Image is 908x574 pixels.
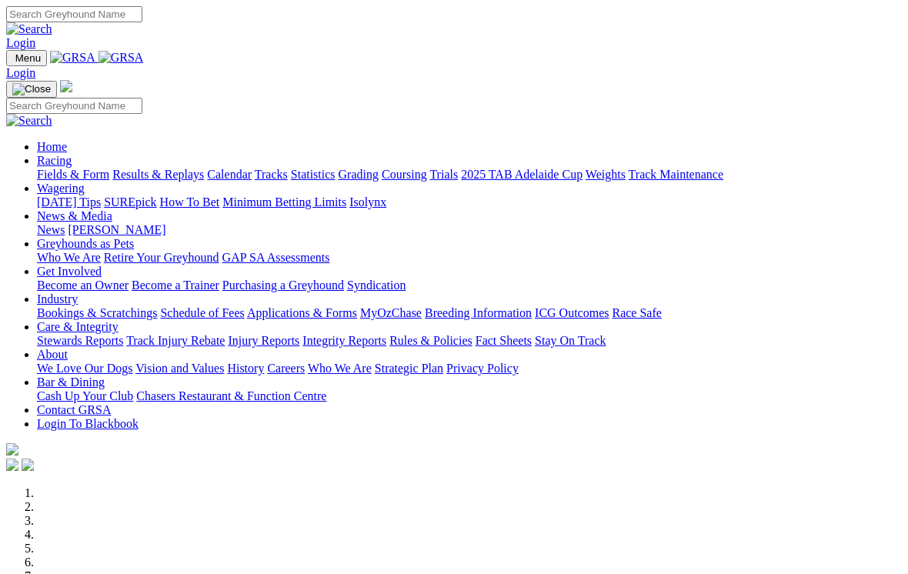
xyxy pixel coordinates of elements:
img: GRSA [50,51,95,65]
a: Tracks [255,168,288,181]
div: Bar & Dining [37,389,902,403]
a: Purchasing a Greyhound [222,279,344,292]
a: Fact Sheets [476,334,532,347]
a: Cash Up Your Club [37,389,133,402]
a: [PERSON_NAME] [68,223,165,236]
div: Racing [37,168,902,182]
a: ICG Outcomes [535,306,609,319]
a: Rules & Policies [389,334,472,347]
img: Close [12,83,51,95]
a: Breeding Information [425,306,532,319]
a: Login [6,36,35,49]
a: Wagering [37,182,85,195]
a: Strategic Plan [375,362,443,375]
a: How To Bet [160,195,220,209]
a: Statistics [291,168,335,181]
a: Trials [429,168,458,181]
a: Injury Reports [228,334,299,347]
a: Applications & Forms [247,306,357,319]
a: SUREpick [104,195,156,209]
a: Become an Owner [37,279,129,292]
a: Syndication [347,279,406,292]
a: Greyhounds as Pets [37,237,134,250]
a: Bar & Dining [37,375,105,389]
span: Menu [15,52,41,64]
a: Coursing [382,168,427,181]
div: About [37,362,902,375]
a: History [227,362,264,375]
a: Grading [339,168,379,181]
img: twitter.svg [22,459,34,471]
a: Contact GRSA [37,403,111,416]
a: Schedule of Fees [160,306,244,319]
input: Search [6,98,142,114]
a: Become a Trainer [132,279,219,292]
a: Results & Replays [112,168,204,181]
a: Care & Integrity [37,320,119,333]
a: MyOzChase [360,306,422,319]
a: Stewards Reports [37,334,123,347]
a: 2025 TAB Adelaide Cup [461,168,583,181]
a: Racing [37,154,72,167]
input: Search [6,6,142,22]
img: GRSA [98,51,144,65]
a: Industry [37,292,78,305]
div: Greyhounds as Pets [37,251,902,265]
div: News & Media [37,223,902,237]
button: Toggle navigation [6,50,47,66]
a: Weights [586,168,626,181]
a: Who We Are [308,362,372,375]
a: Who We Are [37,251,101,264]
a: Retire Your Greyhound [104,251,219,264]
a: Track Maintenance [629,168,723,181]
a: Privacy Policy [446,362,519,375]
img: logo-grsa-white.png [60,80,72,92]
a: News & Media [37,209,112,222]
a: Calendar [207,168,252,181]
a: Integrity Reports [302,334,386,347]
a: [DATE] Tips [37,195,101,209]
a: Fields & Form [37,168,109,181]
a: Bookings & Scratchings [37,306,157,319]
a: About [37,348,68,361]
a: Login To Blackbook [37,417,139,430]
button: Toggle navigation [6,81,57,98]
a: We Love Our Dogs [37,362,132,375]
a: Vision and Values [135,362,224,375]
a: Login [6,66,35,79]
div: Get Involved [37,279,902,292]
a: Race Safe [612,306,661,319]
a: News [37,223,65,236]
a: Chasers Restaurant & Function Centre [136,389,326,402]
img: Search [6,114,52,128]
a: GAP SA Assessments [222,251,330,264]
a: Get Involved [37,265,102,278]
img: Search [6,22,52,36]
img: logo-grsa-white.png [6,443,18,456]
div: Industry [37,306,902,320]
a: Home [37,140,67,153]
a: Minimum Betting Limits [222,195,346,209]
div: Wagering [37,195,902,209]
a: Isolynx [349,195,386,209]
div: Care & Integrity [37,334,902,348]
img: facebook.svg [6,459,18,471]
a: Careers [267,362,305,375]
a: Stay On Track [535,334,606,347]
a: Track Injury Rebate [126,334,225,347]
